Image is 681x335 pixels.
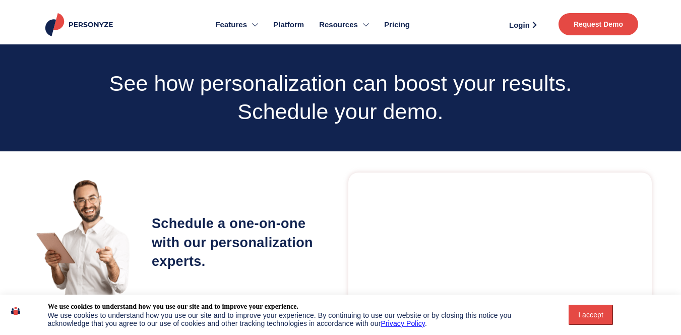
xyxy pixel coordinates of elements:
a: Privacy Policy [381,319,425,327]
button: I accept [569,305,613,325]
p: Schedule a one-on-one with our personalization experts. [152,214,317,271]
span: Platform [273,19,304,31]
img: icon [11,302,20,319]
img: Personyze logo [43,13,117,36]
h1: See how personalization can boost your results. Schedule your demo. [99,70,583,126]
a: Resources [312,5,377,44]
span: Features [215,19,247,31]
img: A happy guy invite you for personalization demo [34,177,131,309]
span: Resources [319,19,358,31]
div: I accept [575,311,607,319]
a: Request Demo [559,13,638,35]
span: Pricing [384,19,410,31]
div: We use cookies to understand how you use our site and to improve your experience. By continuing t... [47,311,548,327]
a: Login [498,17,548,32]
a: Features [208,5,266,44]
div: We use cookies to understand how you use our site and to improve your experience. [47,302,298,311]
span: Request Demo [574,21,623,28]
span: Login [509,21,530,29]
a: Platform [266,5,312,44]
a: Pricing [377,5,417,44]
